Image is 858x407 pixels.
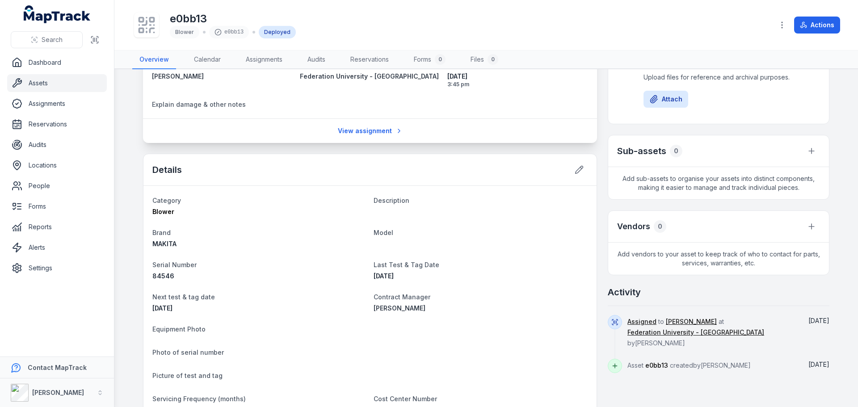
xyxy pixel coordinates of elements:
[152,395,246,403] span: Servicing Frequency (months)
[374,229,393,236] span: Model
[670,145,682,157] div: 0
[374,272,394,280] time: 3/6/2025, 12:00:00 AM
[7,95,107,113] a: Assignments
[152,372,223,379] span: Picture of test and tag
[627,328,764,337] a: Federation University - [GEOGRAPHIC_DATA]
[152,261,197,269] span: Serial Number
[447,81,588,88] span: 3:45 pm
[7,54,107,71] a: Dashboard
[7,259,107,277] a: Settings
[666,317,717,326] a: [PERSON_NAME]
[7,239,107,256] a: Alerts
[7,136,107,154] a: Audits
[808,361,829,368] time: 7/25/2025, 9:25:51 AM
[447,72,588,88] time: 8/14/2025, 3:45:52 PM
[488,54,498,65] div: 0
[332,122,408,139] a: View assignment
[608,243,829,275] span: Add vendors to your asset to keep track of who to contact for parts, services, warranties, etc.
[808,317,829,324] span: [DATE]
[32,389,84,396] strong: [PERSON_NAME]
[152,229,171,236] span: Brand
[794,17,840,34] button: Actions
[617,220,650,233] h3: Vendors
[300,72,439,80] span: Federation University - [GEOGRAPHIC_DATA]
[627,361,751,369] span: Asset created by [PERSON_NAME]
[343,50,396,69] a: Reservations
[627,317,656,326] a: Assigned
[374,197,409,204] span: Description
[152,208,174,215] span: Blower
[239,50,290,69] a: Assignments
[7,74,107,92] a: Assets
[627,318,764,347] span: to at by [PERSON_NAME]
[7,177,107,195] a: People
[643,73,794,82] span: Upload files for reference and archival purposes.
[28,364,87,371] strong: Contact MapTrack
[152,272,174,280] span: 84546
[654,220,666,233] div: 0
[374,272,394,280] span: [DATE]
[152,325,206,333] span: Equipment Photo
[152,304,172,312] span: [DATE]
[374,261,439,269] span: Last Test & Tag Date
[617,145,666,157] h2: Sub-assets
[808,317,829,324] time: 8/14/2025, 3:45:52 PM
[259,26,296,38] div: Deployed
[374,304,588,313] a: [PERSON_NAME]
[209,26,249,38] div: e0bb13
[175,29,194,35] span: Blower
[7,156,107,174] a: Locations
[7,115,107,133] a: Reservations
[170,12,296,26] h1: e0bb13
[152,304,172,312] time: 9/6/2025, 12:00:00 AM
[187,50,228,69] a: Calendar
[152,197,181,204] span: Category
[7,218,107,236] a: Reports
[7,197,107,215] a: Forms
[608,167,829,199] span: Add sub-assets to organise your assets into distinct components, making it easier to manage and t...
[152,101,246,108] span: Explain damage & other notes
[608,286,641,298] h2: Activity
[11,31,83,48] button: Search
[447,72,588,81] span: [DATE]
[808,361,829,368] span: [DATE]
[152,240,177,248] span: MAKITA
[463,50,505,69] a: Files0
[132,50,176,69] a: Overview
[300,50,332,69] a: Audits
[152,164,182,176] h2: Details
[152,72,293,81] a: [PERSON_NAME]
[152,293,215,301] span: Next test & tag date
[152,348,224,356] span: Photo of serial number
[300,72,441,81] a: Federation University - [GEOGRAPHIC_DATA]
[374,395,437,403] span: Cost Center Number
[435,54,446,65] div: 0
[24,5,91,23] a: MapTrack
[643,91,688,108] button: Attach
[374,293,430,301] span: Contract Manager
[42,35,63,44] span: Search
[645,361,668,369] span: e0bb13
[407,50,453,69] a: Forms0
